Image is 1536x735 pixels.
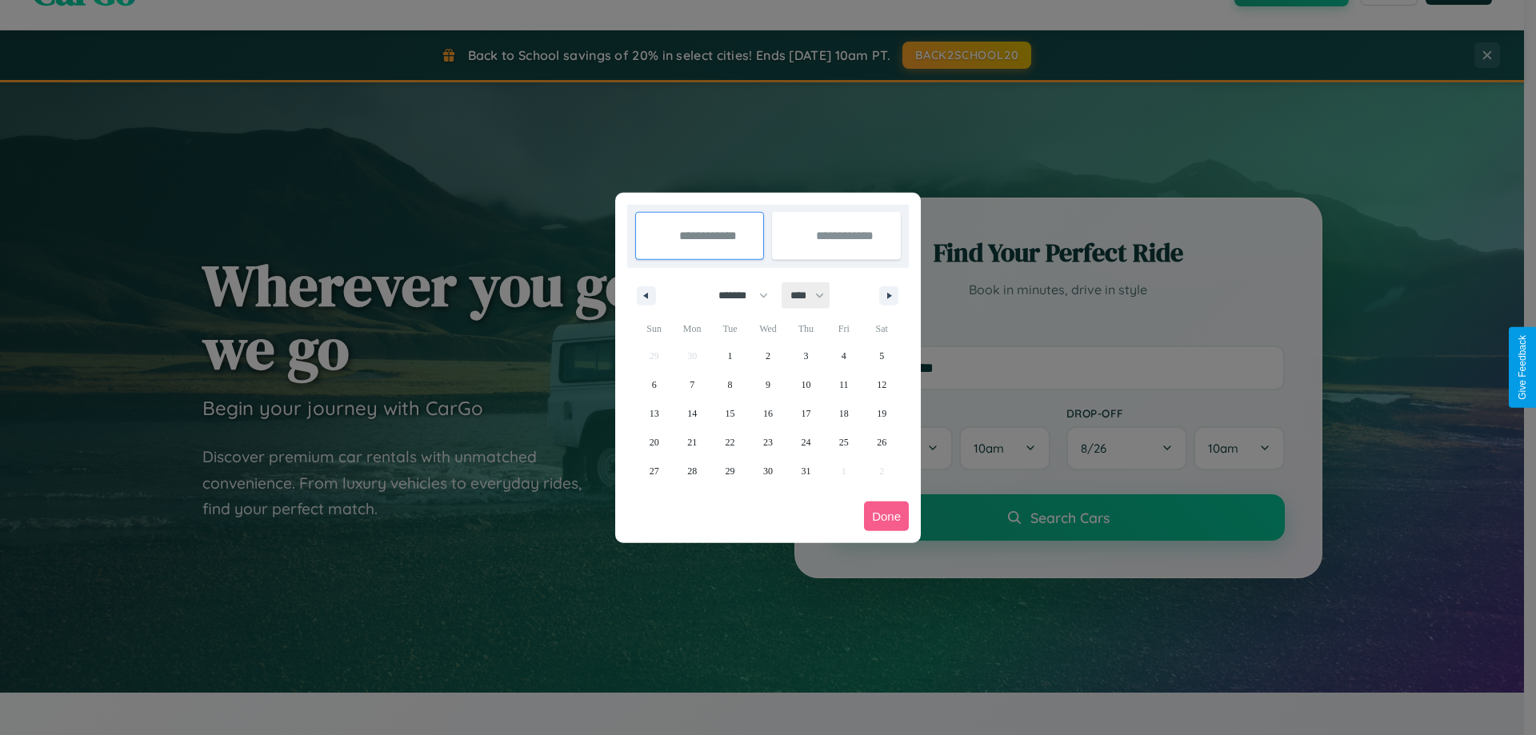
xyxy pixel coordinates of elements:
[652,370,657,399] span: 6
[749,428,786,457] button: 23
[787,342,825,370] button: 3
[711,457,749,485] button: 29
[687,428,697,457] span: 21
[877,370,886,399] span: 12
[801,457,810,485] span: 31
[687,399,697,428] span: 14
[863,399,901,428] button: 19
[801,370,810,399] span: 10
[787,428,825,457] button: 24
[635,428,673,457] button: 20
[673,316,710,342] span: Mon
[825,399,862,428] button: 18
[726,428,735,457] span: 22
[749,316,786,342] span: Wed
[839,370,849,399] span: 11
[766,342,770,370] span: 2
[749,370,786,399] button: 9
[749,342,786,370] button: 2
[673,457,710,485] button: 28
[635,370,673,399] button: 6
[877,428,886,457] span: 26
[728,342,733,370] span: 1
[863,370,901,399] button: 12
[825,370,862,399] button: 11
[787,316,825,342] span: Thu
[877,399,886,428] span: 19
[763,428,773,457] span: 23
[825,428,862,457] button: 25
[787,370,825,399] button: 10
[864,501,909,531] button: Done
[673,370,710,399] button: 7
[787,399,825,428] button: 17
[825,342,862,370] button: 4
[690,370,694,399] span: 7
[635,457,673,485] button: 27
[635,399,673,428] button: 13
[801,428,810,457] span: 24
[673,428,710,457] button: 21
[863,342,901,370] button: 5
[673,399,710,428] button: 14
[1517,335,1528,400] div: Give Feedback
[842,342,846,370] span: 4
[863,428,901,457] button: 26
[687,457,697,485] span: 28
[879,342,884,370] span: 5
[726,457,735,485] span: 29
[863,316,901,342] span: Sat
[839,399,849,428] span: 18
[650,428,659,457] span: 20
[726,399,735,428] span: 15
[650,399,659,428] span: 13
[763,457,773,485] span: 30
[787,457,825,485] button: 31
[749,457,786,485] button: 30
[711,428,749,457] button: 22
[728,370,733,399] span: 8
[711,342,749,370] button: 1
[766,370,770,399] span: 9
[711,370,749,399] button: 8
[711,399,749,428] button: 15
[825,316,862,342] span: Fri
[635,316,673,342] span: Sun
[763,399,773,428] span: 16
[803,342,808,370] span: 3
[711,316,749,342] span: Tue
[650,457,659,485] span: 27
[749,399,786,428] button: 16
[839,428,849,457] span: 25
[801,399,810,428] span: 17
